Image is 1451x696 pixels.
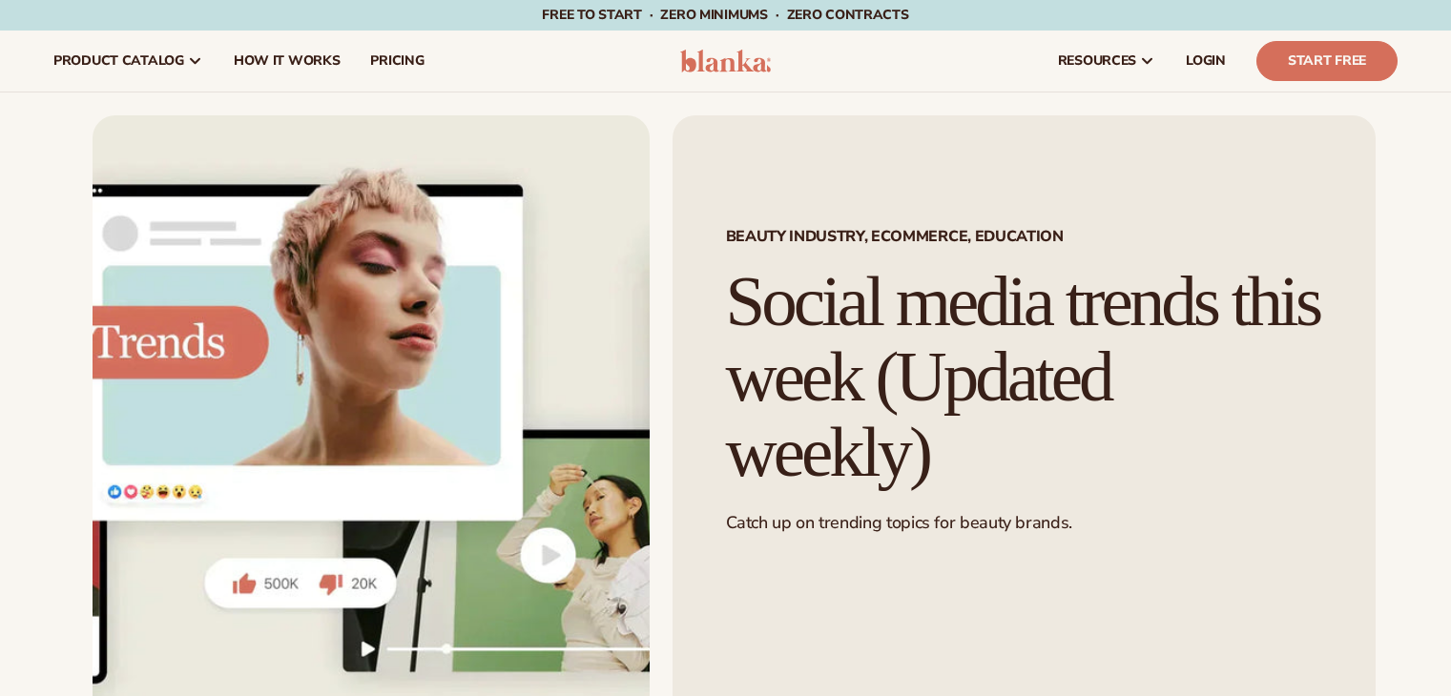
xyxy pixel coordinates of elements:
span: pricing [370,53,424,69]
a: pricing [355,31,439,92]
span: Catch up on trending topics for beauty brands. [726,511,1072,534]
h1: Social media trends this week (Updated weekly) [726,264,1322,489]
span: product catalog [53,53,184,69]
img: logo [680,50,771,72]
span: LOGIN [1186,53,1226,69]
span: How It Works [234,53,341,69]
a: How It Works [218,31,356,92]
a: product catalog [38,31,218,92]
a: resources [1043,31,1171,92]
a: Start Free [1256,41,1398,81]
span: resources [1058,53,1136,69]
span: Beauty Industry, Ecommerce, Education [726,229,1322,244]
a: LOGIN [1171,31,1241,92]
span: Free to start · ZERO minimums · ZERO contracts [542,6,908,24]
